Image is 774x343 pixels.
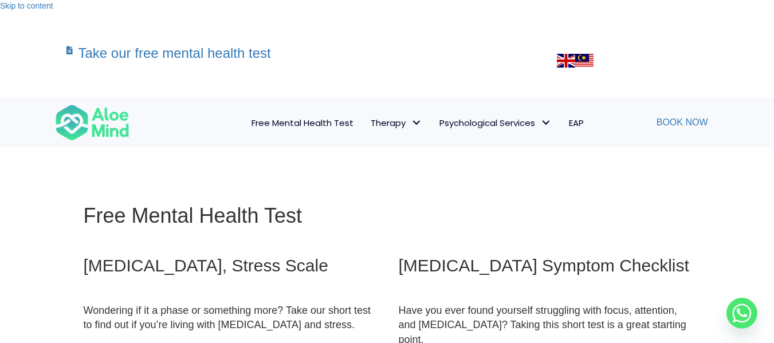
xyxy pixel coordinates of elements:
img: ms [575,52,594,70]
img: en [557,52,575,70]
a: Take our free mental health test [55,34,408,75]
span: Therapy: submenu [408,115,425,131]
span: EAP [569,117,584,129]
span: Book Now [657,117,708,127]
span: [MEDICAL_DATA] Symptom Checklist [399,256,689,275]
span: Therapy [371,117,422,129]
h3: Take our free mental health test [78,46,397,61]
nav: Menu [144,111,592,135]
span: [MEDICAL_DATA], Stress Scale [84,256,328,275]
a: Book Now [645,111,720,135]
a: Psychological ServicesPsychological Services: submenu [431,111,560,135]
a: EAP [560,111,592,135]
img: Aloe mind Logo [55,104,129,141]
span: Psychological Services [439,117,552,129]
a: TherapyTherapy: submenu [362,111,431,135]
span: Psychological Services: submenu [538,115,555,131]
span: Free Mental Health Test [252,117,353,129]
a: English [557,55,575,64]
a: Whatsapp [726,298,757,329]
p: Wondering if it a phase or something more? Take our short test to find out if you’re living with ... [84,303,376,333]
a: Malay [575,55,594,64]
span: Free Mental Health Test [84,204,302,227]
a: Free Mental Health Test [243,111,362,135]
